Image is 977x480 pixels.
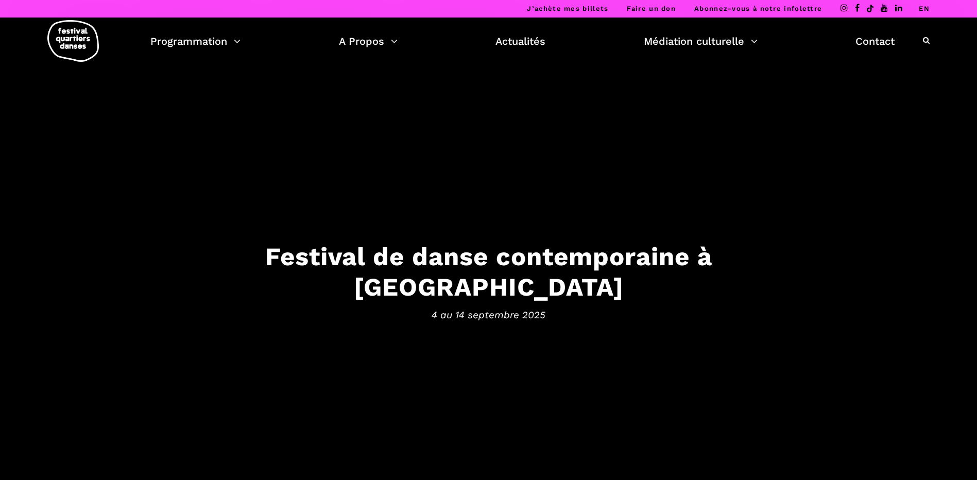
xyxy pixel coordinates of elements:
a: Programmation [150,32,241,50]
a: Actualités [495,32,545,50]
span: 4 au 14 septembre 2025 [169,307,808,322]
a: Faire un don [627,5,676,12]
a: Contact [855,32,895,50]
a: A Propos [339,32,398,50]
a: Abonnez-vous à notre infolettre [694,5,822,12]
h3: Festival de danse contemporaine à [GEOGRAPHIC_DATA] [169,242,808,302]
a: EN [919,5,930,12]
img: logo-fqd-med [47,20,99,62]
a: J’achète mes billets [527,5,608,12]
a: Médiation culturelle [644,32,758,50]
